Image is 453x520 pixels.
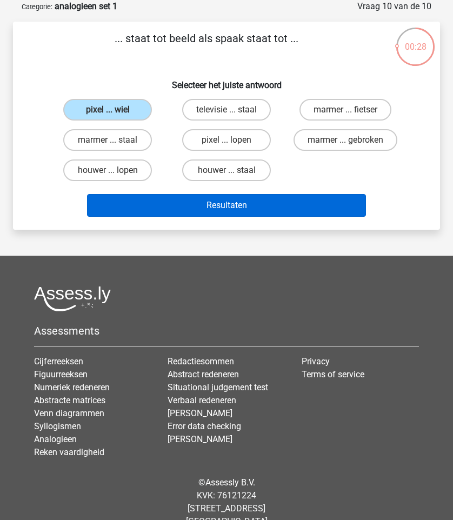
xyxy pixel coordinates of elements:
[302,356,330,366] a: Privacy
[34,369,88,379] a: Figuurreeksen
[63,159,151,181] label: houwer ... lopen
[205,477,255,488] a: Assessly B.V.
[34,434,77,444] a: Analogieen
[168,356,234,366] a: Redactiesommen
[299,99,391,121] label: marmer ... fietser
[182,129,270,151] label: pixel ... lopen
[30,30,382,63] p: ... staat tot beeld als spaak staat tot ...
[302,369,364,379] a: Terms of service
[34,395,105,405] a: Abstracte matrices
[63,99,151,121] label: pixel ... wiel
[168,369,239,379] a: Abstract redeneren
[63,129,151,151] label: marmer ... staal
[34,324,419,337] h5: Assessments
[182,99,271,121] label: televisie ... staal
[34,286,111,311] img: Assessly logo
[22,3,52,11] small: Categorie:
[294,129,397,151] label: marmer ... gebroken
[168,395,236,405] a: Verbaal redeneren
[168,382,268,392] a: Situational judgement test
[395,26,436,54] div: 00:28
[34,408,104,418] a: Venn diagrammen
[87,194,365,217] button: Resultaten
[168,434,232,444] a: [PERSON_NAME]
[34,382,110,392] a: Numeriek redeneren
[168,408,232,418] a: [PERSON_NAME]
[34,356,83,366] a: Cijferreeksen
[168,421,241,431] a: Error data checking
[182,159,270,181] label: houwer ... staal
[30,71,423,90] h6: Selecteer het juiste antwoord
[34,447,104,457] a: Reken vaardigheid
[34,421,81,431] a: Syllogismen
[55,1,117,11] strong: analogieen set 1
